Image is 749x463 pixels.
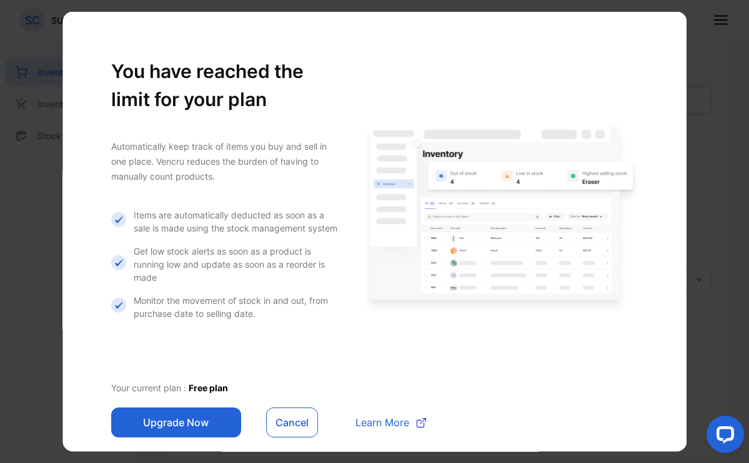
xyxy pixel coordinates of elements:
[266,407,318,437] button: Cancel
[111,407,241,437] button: Upgrade Now
[111,298,126,313] img: Icon
[111,212,126,227] img: Icon
[111,383,189,393] span: Your current plan :
[365,124,638,313] img: inventory gating
[111,255,126,270] img: Icon
[111,141,327,182] span: Automatically keep track of items you buy and sell in one place. Vencru reduces the burden of hav...
[355,415,409,430] span: Learn More
[134,208,340,235] p: Items are automatically deducted as soon as a sale is made using the stock management system
[189,383,228,393] span: Free plan
[134,294,340,320] p: Monitor the movement of stock in and out, from purchase date to selling date.
[697,411,749,463] iframe: LiveChat chat widget
[343,415,426,430] a: Learn More
[111,57,340,114] h1: You have reached the limit for your plan
[134,245,340,284] p: Get low stock alerts as soon as a product is running low and update as soon as a reorder is made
